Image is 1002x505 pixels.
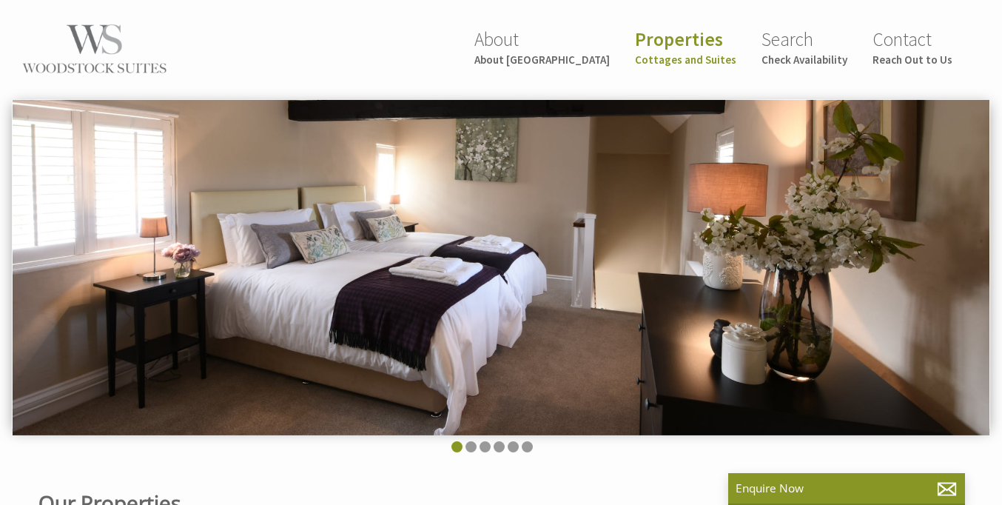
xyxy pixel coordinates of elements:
small: Cottages and Suites [635,53,736,67]
a: SearchCheck Availability [761,27,847,67]
a: ContactReach Out to Us [872,27,952,67]
small: Reach Out to Us [872,53,952,67]
a: AboutAbout [GEOGRAPHIC_DATA] [474,27,610,67]
img: Woodstock Suites [21,21,169,77]
a: PropertiesCottages and Suites [635,27,736,67]
small: About [GEOGRAPHIC_DATA] [474,53,610,67]
small: Check Availability [761,53,847,67]
p: Enquire Now [736,481,958,496]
